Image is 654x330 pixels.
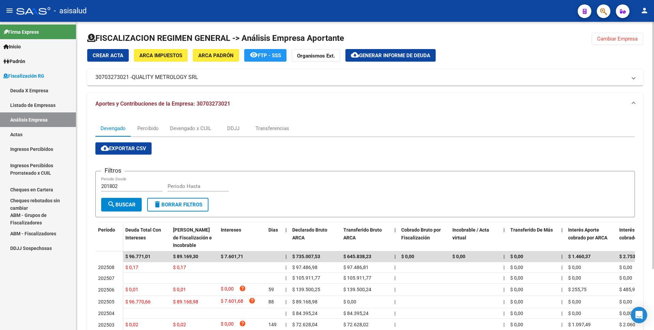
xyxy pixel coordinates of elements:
[640,6,649,15] mat-icon: person
[510,265,523,270] span: $ 0,00
[619,275,632,281] span: $ 0,00
[394,322,395,327] span: |
[510,311,523,316] span: $ 0,00
[290,223,341,253] datatable-header-cell: Declarado Bruto ARCA
[221,254,243,259] span: $ 7.601,71
[98,322,114,328] span: 202503
[125,322,138,327] span: $ 0,02
[125,254,151,259] span: $ 96.771,01
[510,322,523,327] span: $ 0,00
[592,33,643,45] button: Cambiar Empresa
[239,320,246,327] i: help
[351,51,359,59] mat-icon: cloud_download
[125,299,151,304] span: $ 96.770,66
[98,299,114,304] span: 202505
[107,202,136,208] span: Buscar
[597,36,638,42] span: Cambiar Empresa
[3,72,44,80] span: Fiscalización RG
[285,311,286,316] span: |
[125,227,161,240] span: Deuda Total Con Intereses
[87,33,344,44] h1: FISCALIZACION REGIMEN GENERAL -> Análisis Empresa Aportante
[173,287,186,292] span: $ 0,01
[227,125,239,132] div: DDJJ
[98,265,114,270] span: 202508
[101,198,142,211] button: Buscar
[54,3,87,18] span: - asisalud
[107,200,115,208] mat-icon: search
[153,200,161,208] mat-icon: delete
[452,227,489,240] span: Incobrable / Acta virtual
[559,223,565,253] datatable-header-cell: |
[292,275,320,281] span: $ 105.911,77
[285,265,286,270] span: |
[392,223,399,253] datatable-header-cell: |
[503,265,504,270] span: |
[5,6,14,15] mat-icon: menu
[561,275,562,281] span: |
[343,299,356,304] span: $ 0,00
[292,299,317,304] span: $ 89.168,98
[3,43,21,50] span: Inicio
[93,52,123,59] span: Crear Acta
[283,223,290,253] datatable-header-cell: |
[619,265,632,270] span: $ 0,00
[568,322,591,327] span: $ 1.097,49
[87,49,129,62] button: Crear Acta
[343,265,369,270] span: $ 97.486,81
[631,307,647,323] div: Open Intercom Messenger
[568,254,591,259] span: $ 1.460,37
[343,322,369,327] span: $ 72.628,02
[394,275,395,281] span: |
[343,311,369,316] span: $ 84.395,24
[503,254,505,259] span: |
[343,227,382,240] span: Transferido Bruto ARCA
[394,265,395,270] span: |
[139,52,182,59] span: ARCA Impuestos
[218,223,266,253] datatable-header-cell: Intereses
[98,311,114,316] span: 202504
[95,74,627,81] mat-panel-title: 30703273021 -
[98,276,114,281] span: 202507
[3,28,39,36] span: Firma Express
[450,223,501,253] datatable-header-cell: Incobrable / Acta virtual
[561,227,563,233] span: |
[292,311,317,316] span: $ 84.395,24
[619,254,642,259] span: $ 2.753,52
[619,311,632,316] span: $ 0,00
[565,223,617,253] datatable-header-cell: Interés Aporte cobrado por ARCA
[95,223,123,251] datatable-header-cell: Período
[198,52,234,59] span: ARCA Padrón
[510,287,523,292] span: $ 0,00
[285,299,286,304] span: |
[394,287,395,292] span: |
[503,287,504,292] span: |
[561,299,562,304] span: |
[285,287,286,292] span: |
[170,125,211,132] div: Devengado x CUIL
[568,275,581,281] span: $ 0,00
[561,322,562,327] span: |
[510,275,523,281] span: $ 0,00
[147,198,208,211] button: Borrar Filtros
[170,223,218,253] datatable-header-cell: Deuda Bruta Neto de Fiscalización e Incobrable
[568,311,581,316] span: $ 0,00
[268,227,278,233] span: Dias
[561,265,562,270] span: |
[87,69,643,85] mat-expansion-panel-header: 30703273021 -QUALITY METROLOGY SRL
[510,254,523,259] span: $ 0,00
[343,254,371,259] span: $ 645.838,23
[503,275,504,281] span: |
[568,299,581,304] span: $ 0,00
[292,227,327,240] span: Declarado Bruto ARCA
[258,52,281,59] span: FTP - SSS
[193,49,239,62] button: ARCA Padrón
[173,227,212,248] span: [PERSON_NAME] de Fiscalización e Incobrable
[101,145,146,152] span: Exportar CSV
[341,223,392,253] datatable-header-cell: Transferido Bruto ARCA
[98,287,114,293] span: 202506
[503,227,505,233] span: |
[503,311,504,316] span: |
[101,166,125,175] h3: Filtros
[173,254,198,259] span: $ 89.169,30
[292,254,320,259] span: $ 735.007,53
